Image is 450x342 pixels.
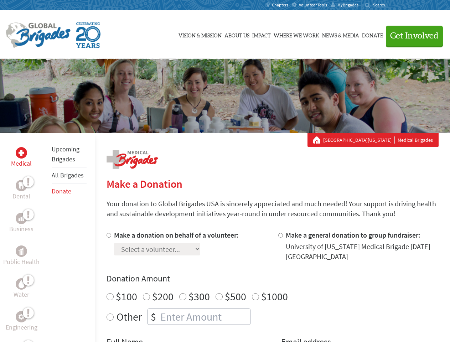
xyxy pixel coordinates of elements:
label: $100 [116,290,137,303]
label: $200 [152,290,174,303]
a: Where We Work [274,17,319,52]
li: Donate [52,183,87,199]
a: EngineeringEngineering [6,311,37,332]
label: $300 [188,290,210,303]
button: Get Involved [386,26,443,46]
div: Public Health [16,245,27,257]
p: Water [14,290,29,300]
img: Public Health [19,248,24,255]
a: MedicalMedical [11,147,32,169]
p: Engineering [6,322,37,332]
img: Medical [19,150,24,156]
a: DentalDental [12,180,30,201]
img: logo-medical.png [107,150,158,169]
div: Business [16,213,27,224]
div: Medical [16,147,27,159]
span: MyBrigades [337,2,358,8]
a: News & Media [322,17,359,52]
a: Impact [252,17,271,52]
img: Business [19,216,24,221]
input: Enter Amount [159,309,250,325]
input: Search... [373,2,393,7]
img: Dental [19,182,24,189]
div: $ [148,309,159,325]
label: Other [117,309,142,325]
span: Get Involved [390,32,439,40]
p: Medical [11,159,32,169]
a: Upcoming Brigades [52,145,79,163]
a: [GEOGRAPHIC_DATA][US_STATE] [323,136,395,144]
div: Medical Brigades [313,136,433,144]
a: Donate [52,187,71,195]
a: Public HealthPublic Health [3,245,40,267]
label: Make a donation on behalf of a volunteer: [114,230,239,239]
li: Upcoming Brigades [52,141,87,167]
span: Volunteer Tools [299,2,327,8]
div: Engineering [16,311,27,322]
img: Global Brigades Celebrating 20 Years [76,22,100,48]
img: Engineering [19,314,24,320]
a: Vision & Mission [179,17,222,52]
p: Dental [12,191,30,201]
h2: Make a Donation [107,177,439,190]
label: $500 [225,290,246,303]
div: University of [US_STATE] Medical Brigade [DATE] [GEOGRAPHIC_DATA] [286,242,439,261]
a: WaterWater [14,278,29,300]
label: Make a general donation to group fundraiser: [286,230,420,239]
p: Public Health [3,257,40,267]
a: All Brigades [52,171,84,179]
a: BusinessBusiness [9,213,33,234]
img: Water [19,280,24,288]
div: Dental [16,180,27,191]
a: About Us [224,17,249,52]
label: $1000 [261,290,288,303]
img: Global Brigades Logo [6,22,71,48]
span: Chapters [272,2,288,8]
p: Your donation to Global Brigades USA is sincerely appreciated and much needed! Your support is dr... [107,199,439,219]
h4: Donation Amount [107,273,439,284]
li: All Brigades [52,167,87,183]
p: Business [9,224,33,234]
a: Donate [362,17,383,52]
div: Water [16,278,27,290]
